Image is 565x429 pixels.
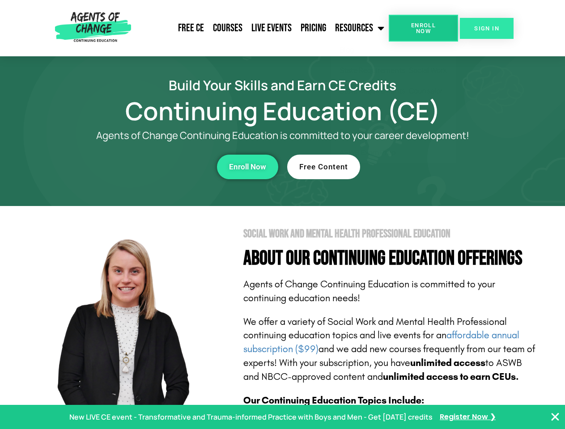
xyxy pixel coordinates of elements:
p: Agents of Change Continuing Education is committed to your career development! [64,130,502,141]
span: Free Content [299,163,348,171]
a: Register Now ❯ [440,411,496,424]
span: SIGN IN [474,25,499,31]
a: FAQs [331,101,456,122]
span: Enroll Now [229,163,266,171]
a: Free CE [174,17,208,39]
a: Live Events [247,17,296,39]
p: We offer a variety of Social Work and Mental Health Professional continuing education topics and ... [243,315,538,384]
a: SIGN IN [460,18,514,39]
span: Enroll Now [403,22,444,34]
a: Pricing [296,17,331,39]
b: unlimited access to earn CEUs. [383,371,519,383]
b: unlimited access [410,357,485,369]
ul: Resources [331,39,456,163]
b: Our Continuing Education Topics Include: [243,395,424,406]
h2: Social Work and Mental Health Professional Education [243,228,538,240]
a: State Requirements: Counselor [331,80,456,101]
a: Become a CE Contributor [331,122,456,142]
h4: About Our Continuing Education Offerings [243,248,538,269]
a: Resources [331,17,389,39]
a: ASWB Exam Prep [331,142,456,163]
a: Enroll Now [217,155,278,179]
h2: Build Your Skills and Earn CE Credits [28,79,538,92]
p: New LIVE CE event - Transformative and Trauma-informed Practice with Boys and Men - Get [DATE] cr... [69,411,433,424]
button: Close Banner [550,412,561,422]
a: State Requirements: Social Work [331,60,456,80]
nav: Menu [135,17,389,39]
a: Blog [331,39,456,60]
a: Enroll Now [389,15,458,42]
a: Courses [208,17,247,39]
a: Free Content [287,155,360,179]
span: Agents of Change Continuing Education is committed to your continuing education needs! [243,278,495,304]
h1: Continuing Education (CE) [28,101,538,121]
